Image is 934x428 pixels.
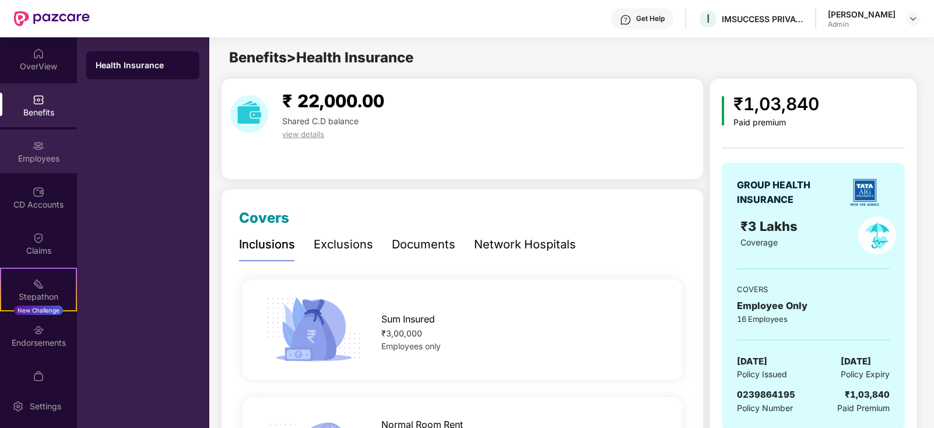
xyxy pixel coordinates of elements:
div: ₹3,00,000 [381,327,662,340]
span: Shared C.D balance [282,116,359,126]
span: Sum Insured [381,312,435,327]
img: svg+xml;base64,PHN2ZyBpZD0iQ0RfQWNjb3VudHMiIGRhdGEtbmFtZT0iQ0QgQWNjb3VudHMiIHhtbG5zPSJodHRwOi8vd3... [33,186,44,198]
div: Settings [26,401,65,412]
div: [PERSON_NAME] [828,9,896,20]
div: Health Insurance [96,59,190,71]
div: Stepathon [1,291,76,303]
span: Covers [239,209,289,226]
span: Paid Premium [837,402,890,415]
div: Documents [392,236,455,254]
span: ₹ 22,000.00 [282,90,384,111]
img: download [230,95,268,133]
div: Admin [828,20,896,29]
div: Exclusions [314,236,373,254]
span: I [707,12,710,26]
span: Coverage [740,237,778,247]
div: Paid premium [733,118,819,128]
div: ₹1,03,840 [845,388,890,402]
span: ₹3 Lakhs [740,219,801,234]
span: Policy Number [737,403,793,413]
img: svg+xml;base64,PHN2ZyBpZD0iRW5kb3JzZW1lbnRzIiB4bWxucz0iaHR0cDovL3d3dy53My5vcmcvMjAwMC9zdmciIHdpZH... [33,324,44,336]
img: svg+xml;base64,PHN2ZyBpZD0iU2V0dGluZy0yMHgyMCIgeG1sbnM9Imh0dHA6Ly93d3cudzMub3JnLzIwMDAvc3ZnIiB3aW... [12,401,24,412]
span: Benefits > Health Insurance [229,49,413,66]
img: insurerLogo [844,172,885,213]
span: Employees only [381,341,441,351]
div: Inclusions [239,236,295,254]
div: ₹1,03,840 [733,90,819,118]
div: New Challenge [14,306,63,315]
div: COVERS [737,283,890,295]
span: 0239864195 [737,389,795,400]
img: svg+xml;base64,PHN2ZyBpZD0iQmVuZWZpdHMiIHhtbG5zPSJodHRwOi8vd3d3LnczLm9yZy8yMDAwL3N2ZyIgd2lkdGg9Ij... [33,94,44,106]
img: svg+xml;base64,PHN2ZyBpZD0iSGVscC0zMngzMiIgeG1sbnM9Imh0dHA6Ly93d3cudzMub3JnLzIwMDAvc3ZnIiB3aWR0aD... [620,14,631,26]
img: New Pazcare Logo [14,11,90,26]
div: Network Hospitals [474,236,576,254]
span: [DATE] [737,355,767,369]
img: svg+xml;base64,PHN2ZyBpZD0iSG9tZSIgeG1sbnM9Imh0dHA6Ly93d3cudzMub3JnLzIwMDAvc3ZnIiB3aWR0aD0iMjAiIG... [33,48,44,59]
span: [DATE] [841,355,871,369]
img: icon [722,96,725,125]
img: svg+xml;base64,PHN2ZyBpZD0iTXlfT3JkZXJzIiBkYXRhLW5hbWU9Ik15IE9yZGVycyIgeG1sbnM9Imh0dHA6Ly93d3cudz... [33,370,44,382]
div: IMSUCCESS PRIVATE LIMITED [722,13,803,24]
div: GROUP HEALTH INSURANCE [737,178,839,207]
img: svg+xml;base64,PHN2ZyB4bWxucz0iaHR0cDovL3d3dy53My5vcmcvMjAwMC9zdmciIHdpZHRoPSIyMSIgaGVpZ2h0PSIyMC... [33,278,44,290]
span: view details [282,129,324,139]
div: 16 Employees [737,313,890,325]
span: Policy Expiry [841,368,890,381]
img: svg+xml;base64,PHN2ZyBpZD0iRHJvcGRvd24tMzJ4MzIiIHhtbG5zPSJodHRwOi8vd3d3LnczLm9yZy8yMDAwL3N2ZyIgd2... [908,14,918,23]
span: Policy Issued [737,368,787,381]
img: icon [262,294,365,365]
div: Get Help [636,14,665,23]
img: policyIcon [858,216,896,254]
img: svg+xml;base64,PHN2ZyBpZD0iRW1wbG95ZWVzIiB4bWxucz0iaHR0cDovL3d3dy53My5vcmcvMjAwMC9zdmciIHdpZHRoPS... [33,140,44,152]
img: svg+xml;base64,PHN2ZyBpZD0iQ2xhaW0iIHhtbG5zPSJodHRwOi8vd3d3LnczLm9yZy8yMDAwL3N2ZyIgd2lkdGg9IjIwIi... [33,232,44,244]
div: Employee Only [737,299,890,313]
